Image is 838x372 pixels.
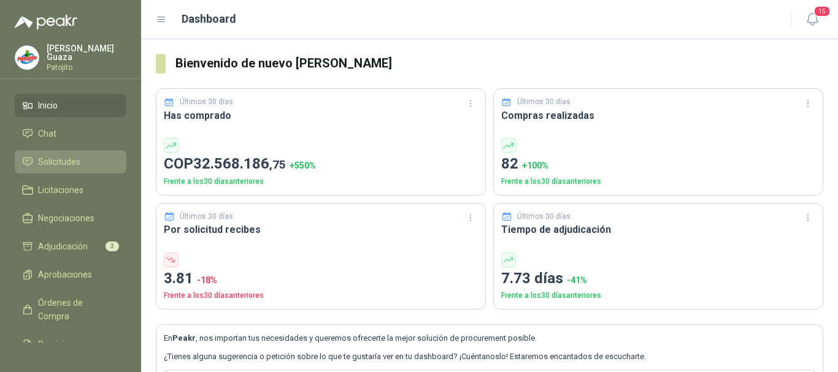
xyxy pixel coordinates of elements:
[15,46,39,69] img: Company Logo
[15,235,126,258] a: Adjudicación3
[517,96,571,108] p: Últimos 30 días
[269,158,286,172] span: ,75
[501,176,815,188] p: Frente a los 30 días anteriores
[38,296,115,323] span: Órdenes de Compra
[172,333,196,343] b: Peakr
[106,241,119,251] span: 3
[38,338,83,351] span: Remisiones
[517,211,571,222] p: Últimos 30 días
[38,240,88,253] span: Adjudicación
[180,96,233,108] p: Últimos 30 días
[522,161,548,170] span: + 100 %
[501,153,815,176] p: 82
[164,332,815,344] p: En , nos importan tus necesidades y queremos ofrecerte la mejor solución de procurement posible.
[47,44,126,61] p: [PERSON_NAME] Guaza
[47,64,126,71] p: Patojito
[38,183,83,197] span: Licitaciones
[15,263,126,286] a: Aprobaciones
[801,9,823,31] button: 15
[15,207,126,230] a: Negociaciones
[164,267,478,290] p: 3.81
[501,267,815,290] p: 7.73 días
[501,222,815,237] h3: Tiempo de adjudicación
[164,290,478,302] p: Frente a los 30 días anteriores
[38,99,58,112] span: Inicio
[38,268,92,281] span: Aprobaciones
[15,333,126,356] a: Remisiones
[180,211,233,222] p: Últimos 30 días
[38,127,56,140] span: Chat
[164,108,478,123] h3: Has comprado
[813,6,831,17] span: 15
[567,275,587,285] span: -41 %
[193,155,286,172] span: 32.568.186
[38,211,94,225] span: Negociaciones
[15,94,126,117] a: Inicio
[175,54,823,73] h3: Bienvenido de nuevo [PERSON_NAME]
[15,122,126,145] a: Chat
[182,10,236,28] h1: Dashboard
[164,153,478,176] p: COP
[164,351,815,363] p: ¿Tienes alguna sugerencia o petición sobre lo que te gustaría ver en tu dashboard? ¡Cuéntanoslo! ...
[164,222,478,237] h3: Por solicitud recibes
[164,176,478,188] p: Frente a los 30 días anteriores
[38,155,80,169] span: Solicitudes
[501,108,815,123] h3: Compras realizadas
[15,150,126,173] a: Solicitudes
[15,291,126,328] a: Órdenes de Compra
[15,178,126,202] a: Licitaciones
[15,15,77,29] img: Logo peakr
[197,275,217,285] span: -18 %
[290,161,316,170] span: + 550 %
[501,290,815,302] p: Frente a los 30 días anteriores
